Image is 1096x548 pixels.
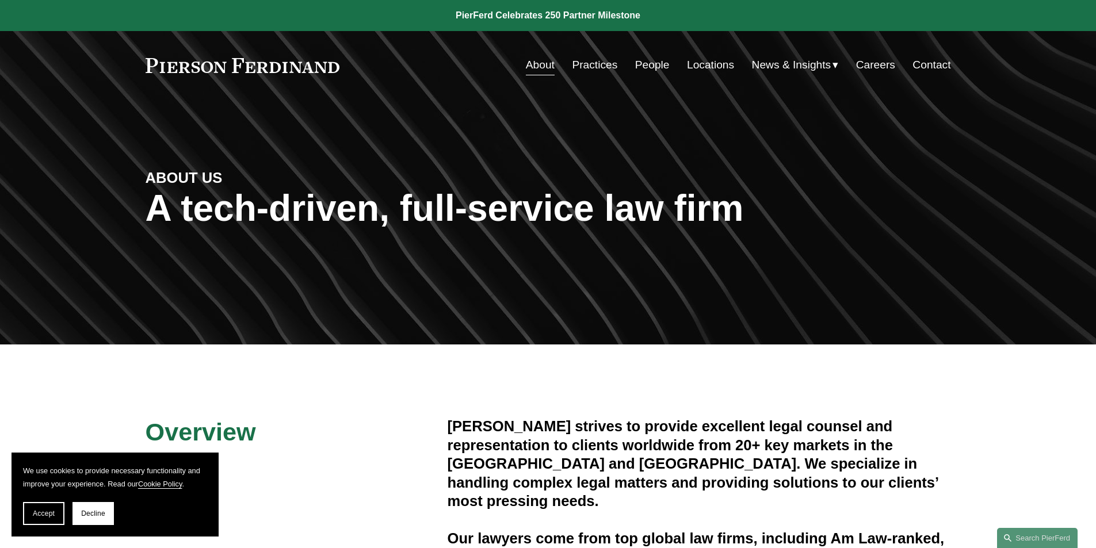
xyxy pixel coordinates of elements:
span: Overview [146,418,256,446]
h4: [PERSON_NAME] strives to provide excellent legal counsel and representation to clients worldwide ... [448,417,951,510]
a: folder dropdown [752,54,839,76]
strong: ABOUT US [146,170,223,186]
span: News & Insights [752,55,831,75]
button: Accept [23,502,64,525]
a: Locations [687,54,734,76]
p: We use cookies to provide necessary functionality and improve your experience. Read our . [23,464,207,490]
button: Decline [72,502,114,525]
a: Search this site [997,528,1078,548]
section: Cookie banner [12,453,219,536]
a: Careers [856,54,895,76]
a: About [526,54,555,76]
a: Contact [912,54,950,76]
h1: A tech-driven, full-service law firm [146,187,951,229]
a: Cookie Policy [138,480,182,488]
a: Practices [572,54,617,76]
span: Accept [33,509,55,518]
span: Decline [81,509,105,518]
a: People [635,54,670,76]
